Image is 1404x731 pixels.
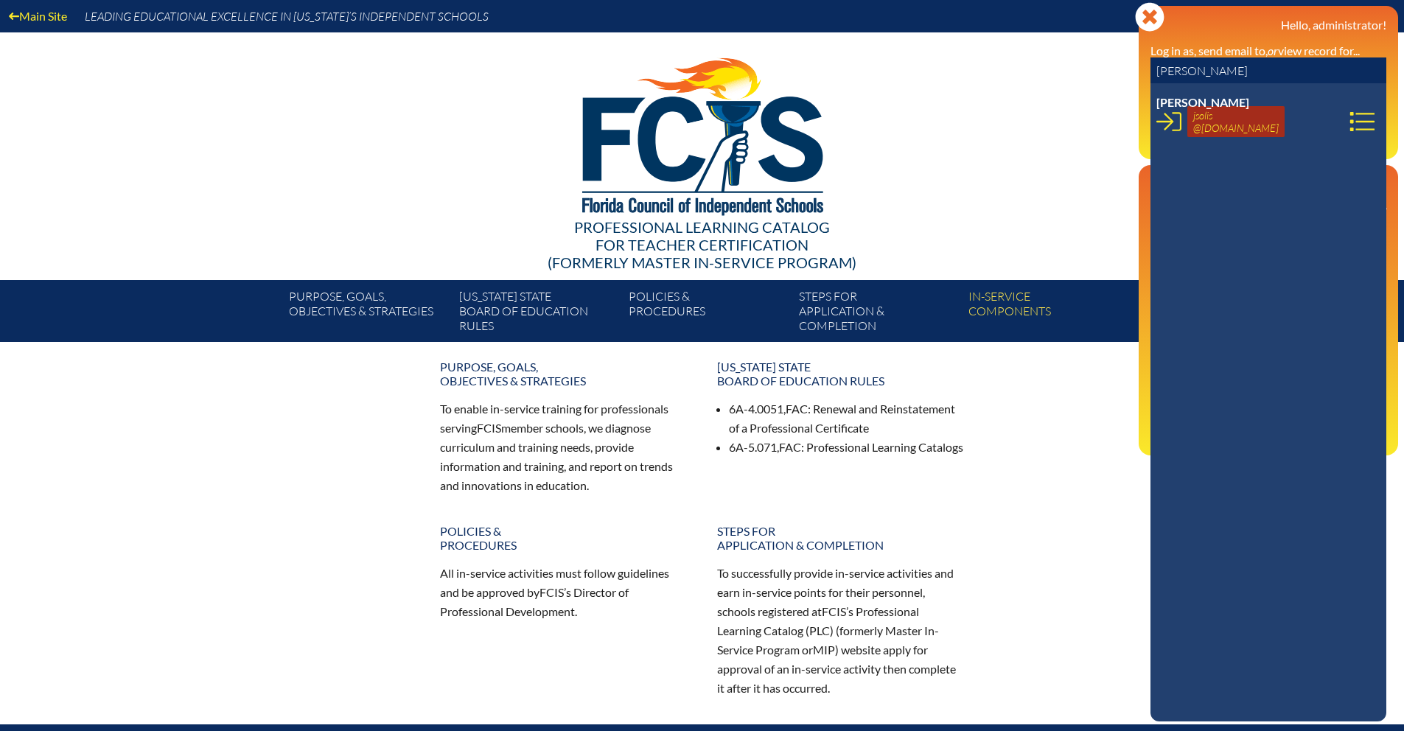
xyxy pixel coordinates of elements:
[1150,43,1360,57] label: Log in as, send email to, view record for...
[453,286,623,342] a: [US_STATE] StateBoard of Education rules
[283,286,453,342] a: Purpose, goals,objectives & strategies
[822,604,846,618] span: FCIS
[813,643,835,657] span: MIP
[729,438,965,457] li: 6A-5.071, : Professional Learning Catalogs
[440,564,688,621] p: All in-service activities must follow guidelines and be approved by ’s Director of Professional D...
[729,399,965,438] li: 6A-4.0051, : Renewal and Reinstatement of a Professional Certificate
[1145,228,1206,276] a: Email passwordEmail &password
[1135,2,1164,32] svg: Close
[793,286,963,342] a: Steps forapplication & completion
[1145,119,1209,139] a: User infoReports
[1145,93,1257,113] a: User infoEE Control Panel
[596,236,808,253] span: for Teacher Certification
[539,585,564,599] span: FCIS
[708,354,974,394] a: [US_STATE] StateBoard of Education rules
[1156,95,1249,109] span: [PERSON_NAME]
[809,623,830,637] span: PLC
[708,518,974,558] a: Steps forapplication & completion
[278,218,1127,271] div: Professional Learning Catalog (formerly Master In-service Program)
[779,440,801,454] span: FAC
[431,518,696,558] a: Policies &Procedures
[1375,431,1386,443] svg: Log out
[1150,18,1386,32] h3: Hello, administrator!
[1187,106,1285,137] a: jsolis@[DOMAIN_NAME]
[1145,307,1378,355] a: Director of Professional Development [US_STATE] Council of Independent Schools since [DATE]
[717,564,965,697] p: To successfully provide in-service activities and earn in-service points for their personnel, sch...
[440,399,688,494] p: To enable in-service training for professionals serving member schools, we diagnose curriculum an...
[431,354,696,394] a: Purpose, goals,objectives & strategies
[3,6,73,26] a: Main Site
[786,402,808,416] span: FAC
[1268,43,1278,57] i: or
[477,421,501,435] span: FCIS
[963,286,1132,342] a: In-servicecomponents
[550,32,854,234] img: FCISlogo221.eps
[623,286,792,342] a: Policies &Procedures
